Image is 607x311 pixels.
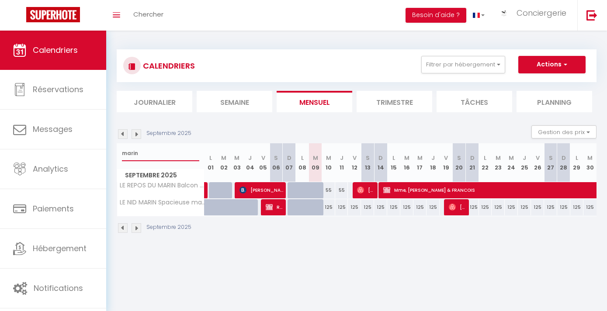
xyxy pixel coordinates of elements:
[421,56,505,73] button: Filtrer par hébergement
[517,91,592,112] li: Planning
[404,154,409,162] abbr: M
[531,199,544,215] div: 125
[387,199,400,215] div: 125
[498,9,511,18] img: ...
[335,182,348,198] div: 55
[400,143,413,182] th: 16
[287,154,291,162] abbr: D
[348,143,361,182] th: 12
[33,84,83,95] span: Réservations
[301,154,304,162] abbr: L
[209,154,212,162] abbr: L
[406,8,466,23] button: Besoin d'aide ?
[583,199,597,215] div: 125
[313,154,318,162] abbr: M
[217,143,230,182] th: 02
[357,182,375,198] span: [PERSON_NAME]
[33,163,68,174] span: Analytics
[248,154,252,162] abbr: J
[361,143,374,182] th: 13
[257,143,270,182] th: 05
[536,154,540,162] abbr: V
[413,199,427,215] div: 125
[576,154,578,162] abbr: L
[427,199,440,215] div: 125
[484,154,486,162] abbr: L
[277,91,352,112] li: Mensuel
[322,143,335,182] th: 10
[340,154,343,162] abbr: J
[523,154,526,162] abbr: J
[518,56,586,73] button: Actions
[221,154,226,162] abbr: M
[34,283,83,294] span: Notifications
[326,154,331,162] abbr: M
[449,199,466,215] span: [PERSON_NAME]
[322,182,335,198] div: 55
[457,154,461,162] abbr: S
[466,143,479,182] th: 21
[587,154,593,162] abbr: M
[378,154,383,162] abbr: D
[492,199,505,215] div: 125
[505,199,518,215] div: 125
[562,154,566,162] abbr: D
[466,199,479,215] div: 125
[453,143,466,182] th: 20
[586,10,597,21] img: logout
[444,154,448,162] abbr: V
[400,199,413,215] div: 125
[309,143,322,182] th: 09
[437,91,512,112] li: Tâches
[133,10,163,19] span: Chercher
[205,143,218,182] th: 01
[261,154,265,162] abbr: V
[557,143,570,182] th: 28
[413,143,427,182] th: 17
[431,154,435,162] abbr: J
[517,7,566,18] span: Conciergerie
[33,124,73,135] span: Messages
[335,143,348,182] th: 11
[26,7,80,22] img: Super Booking
[357,91,432,112] li: Trimestre
[479,199,492,215] div: 125
[518,143,531,182] th: 25
[387,143,400,182] th: 15
[496,154,501,162] abbr: M
[549,154,553,162] abbr: S
[33,243,87,254] span: Hébergement
[348,199,361,215] div: 125
[544,199,557,215] div: 125
[570,199,583,215] div: 125
[557,199,570,215] div: 125
[531,125,597,138] button: Gestion des prix
[7,3,33,30] button: Ouvrir le widget de chat LiveChat
[374,199,387,215] div: 125
[270,143,283,182] th: 06
[234,154,239,162] abbr: M
[322,199,335,215] div: 125
[335,199,348,215] div: 125
[492,143,505,182] th: 23
[283,143,296,182] th: 07
[374,143,387,182] th: 14
[118,182,206,189] span: LE REPOS DU MARIN Balcon et parking privatif
[33,45,78,55] span: Calendriers
[33,203,74,214] span: Paiements
[361,199,374,215] div: 125
[583,143,597,182] th: 30
[518,199,531,215] div: 125
[417,154,423,162] abbr: M
[118,199,206,206] span: LE NID MARIN Spacieuse maison avec jardin
[197,91,272,112] li: Semaine
[122,145,199,161] input: Rechercher un logement...
[470,154,475,162] abbr: D
[427,143,440,182] th: 18
[117,169,204,182] span: Septembre 2025
[230,143,243,182] th: 03
[141,56,195,76] h3: CALENDRIERS
[392,154,395,162] abbr: L
[440,143,453,182] th: 19
[243,143,257,182] th: 04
